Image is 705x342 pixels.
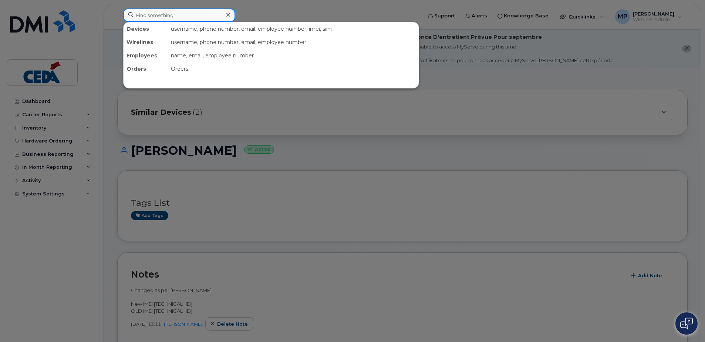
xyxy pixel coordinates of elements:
div: Orders [168,62,419,76]
div: username, phone number, email, employee number, imei, sim [168,22,419,36]
img: Open chat [680,318,693,329]
div: name, email, employee number [168,49,419,62]
div: Devices [124,22,168,36]
div: Wirelines [124,36,168,49]
div: Orders [124,62,168,76]
div: username, phone number, email, employee number [168,36,419,49]
div: Employees [124,49,168,62]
